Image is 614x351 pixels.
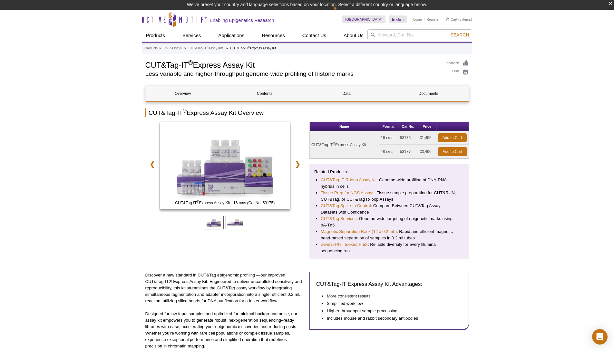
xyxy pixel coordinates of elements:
[418,131,436,145] td: €1,455
[445,68,469,75] a: Print
[309,86,384,101] a: Data
[321,190,375,196] a: Tissue Prep for NGS Assays
[145,272,305,304] p: Discover a new standard in CUT&Tag epigenomic profiling —our improved CUT&Tag-IT® Express Assay K...
[327,315,456,322] li: Includes mouse and rabbit secondary antibodies
[321,190,458,203] li: : Tissue sample preparation for CUT&RUN, CUT&Tag, or CUT&Tag R-loop Assays
[424,15,425,23] li: |
[446,17,449,21] img: Your Cart
[445,60,469,67] a: Feedback
[210,17,274,23] h2: Enabling Epigenetics Research
[321,177,376,183] a: CUT&Tag-IT R-loop Assay Kit
[160,122,290,211] a: CUT&Tag-IT Express Assay Kit - 16 rxns
[316,280,462,288] h3: CUT&Tag-IT Express Assay Kit Advantages:
[214,29,248,42] a: Applications
[183,108,187,114] sup: ®
[163,45,182,51] a: ChIP Assays
[367,29,472,40] input: Keyword, Cat. No.
[333,5,350,20] img: Change Here
[188,59,193,66] sup: ®
[321,228,458,241] li: : Rapid and efficient magnetic bead-based separation of samples in 0.2 ml tubes
[145,71,438,77] h2: Less variable and higher-throughput genome-wide profiling of histone marks
[145,45,158,51] a: Products
[340,29,367,42] a: About Us
[321,216,458,228] li: : Genome-wide targeting of epigenetic marks using pA-Tn5
[379,131,398,145] td: 16 rxns
[438,133,467,142] a: Add to Cart
[258,29,289,42] a: Resources
[160,122,290,209] img: CUT&Tag-IT Express Assay Kit - 16 rxns
[418,145,436,159] td: €3,490
[327,308,456,314] li: Higher throughput sample processing
[450,32,469,37] span: Search
[379,145,398,159] td: 48 rxns
[226,46,228,50] li: »
[248,45,250,49] sup: ®
[592,329,608,345] div: Open Intercom Messenger
[389,15,407,23] a: English
[321,177,458,190] li: : Genome-wide profiling of DNA-RNA hybrids in cells
[327,293,456,299] li: More consistent results
[446,15,472,23] li: (0 items)
[207,45,209,49] sup: ®
[321,241,458,254] li: : Reliable diversity for every Illumina sequencing run
[418,122,436,131] th: Price
[333,142,335,145] sup: ®
[145,108,469,117] h2: CUT&Tag-IT Express Assay Kit Overview
[184,46,186,50] li: »
[379,122,398,131] th: Format
[145,60,438,69] h1: CUT&Tag-IT Express Assay Kit
[228,86,302,101] a: Contents
[321,228,397,235] a: Magnetic Separation Rack (12 x 0.2 mL)
[189,45,223,51] a: CUT&Tag-IT®Assay Kits
[291,157,305,172] a: ❯
[398,122,418,131] th: Cat No.
[321,216,356,222] a: CUT&Tag Services
[321,203,371,209] a: CUT&Tag Spike-In Control
[342,15,386,23] a: [GEOGRAPHIC_DATA]
[159,46,161,50] li: »
[391,86,466,101] a: Documents
[327,300,456,307] li: Simplified workflow
[145,157,159,172] a: ❮
[310,131,379,159] td: CUT&Tag-IT Express Assay Kit
[142,29,169,42] a: Products
[413,17,422,22] a: Login
[438,147,467,156] a: Add to Cart
[179,29,205,42] a: Services
[161,200,289,206] span: CUT&Tag-IT Express Assay Kit - 16 rxns (Cat No. 53175)
[310,122,379,131] th: Name
[230,46,276,50] li: CUT&Tag-IT Express Assay Kit
[398,145,418,159] td: 53177
[321,203,458,216] li: : Compare Between CUT&Tag Assay Datasets with Confidence
[446,17,457,22] a: Cart
[448,32,471,38] button: Search
[426,17,440,22] a: Register
[398,131,418,145] td: 53175
[145,311,305,349] p: Designed for low-input samples and optimized for minimal background noise, our assay kit empowers...
[298,29,330,42] a: Contact Us
[146,86,220,101] a: Overview
[314,169,464,175] p: Related Products:
[321,241,368,248] a: Diversi-Phi Indexed PhiX
[197,200,199,203] sup: ®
